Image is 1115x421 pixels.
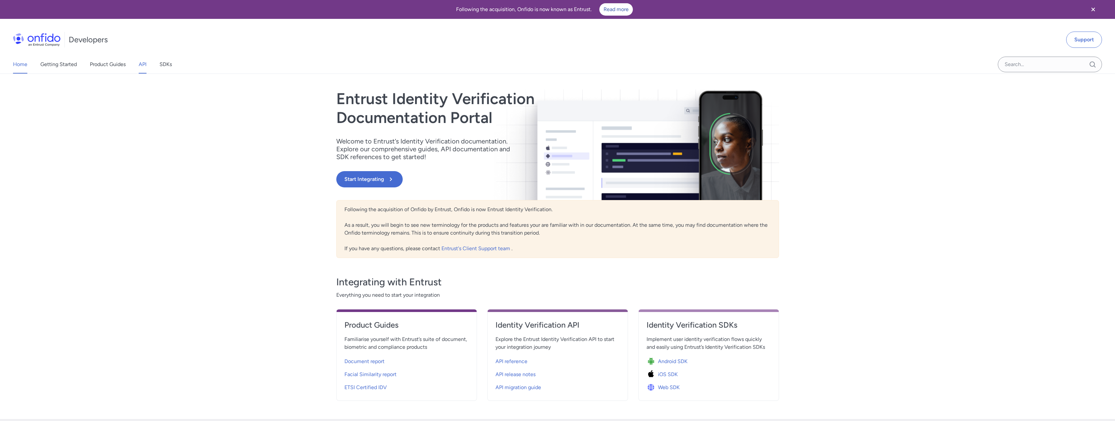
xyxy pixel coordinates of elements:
span: iOS SDK [658,371,678,378]
a: Product Guides [90,55,126,74]
h1: Entrust Identity Verification Documentation Portal [336,89,646,127]
a: Entrust's Client Support team [441,245,511,251]
a: SDKs [160,55,172,74]
div: Following the acquisition of Onfido by Entrust, Onfido is now Entrust Identity Verification. As a... [336,200,779,258]
a: API migration guide [495,380,620,393]
a: Icon Android SDKAndroid SDK [647,354,771,367]
h4: Identity Verification SDKs [647,320,771,330]
img: Onfido Logo [13,33,61,46]
a: Read more [599,3,633,16]
span: API reference [495,358,527,365]
span: API migration guide [495,384,541,391]
span: Facial Similarity report [344,371,397,378]
span: Document report [344,358,384,365]
span: API release notes [495,371,536,378]
h1: Developers [69,34,108,45]
img: Icon iOS SDK [647,370,658,379]
p: Welcome to Entrust’s Identity Verification documentation. Explore our comprehensive guides, API d... [336,137,519,161]
span: Everything you need to start your integration [336,291,779,299]
svg: Close banner [1089,6,1097,13]
a: API [139,55,146,74]
a: Document report [344,354,469,367]
img: Icon Web SDK [647,383,658,392]
a: API release notes [495,367,620,380]
span: ETSI Certified IDV [344,384,387,391]
a: Facial Similarity report [344,367,469,380]
a: Start Integrating [336,171,646,187]
a: Support [1066,32,1102,48]
a: Getting Started [40,55,77,74]
a: Identity Verification API [495,320,620,335]
div: Following the acquisition, Onfido is now known as Entrust. [8,3,1081,16]
h4: Identity Verification API [495,320,620,330]
button: Close banner [1081,1,1105,18]
span: Android SDK [658,358,688,365]
a: Home [13,55,27,74]
span: Web SDK [658,384,680,391]
span: Implement user identity verification flows quickly and easily using Entrust’s Identity Verificati... [647,335,771,351]
a: Product Guides [344,320,469,335]
span: Familiarise yourself with Entrust’s suite of document, biometric and compliance products [344,335,469,351]
input: Onfido search input field [998,57,1102,72]
span: Explore the Entrust Identity Verification API to start your integration journey [495,335,620,351]
a: Icon Web SDKWeb SDK [647,380,771,393]
a: ETSI Certified IDV [344,380,469,393]
a: API reference [495,354,620,367]
a: Icon iOS SDKiOS SDK [647,367,771,380]
a: Identity Verification SDKs [647,320,771,335]
h4: Product Guides [344,320,469,330]
h3: Integrating with Entrust [336,276,779,289]
img: Icon Android SDK [647,357,658,366]
button: Start Integrating [336,171,403,187]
